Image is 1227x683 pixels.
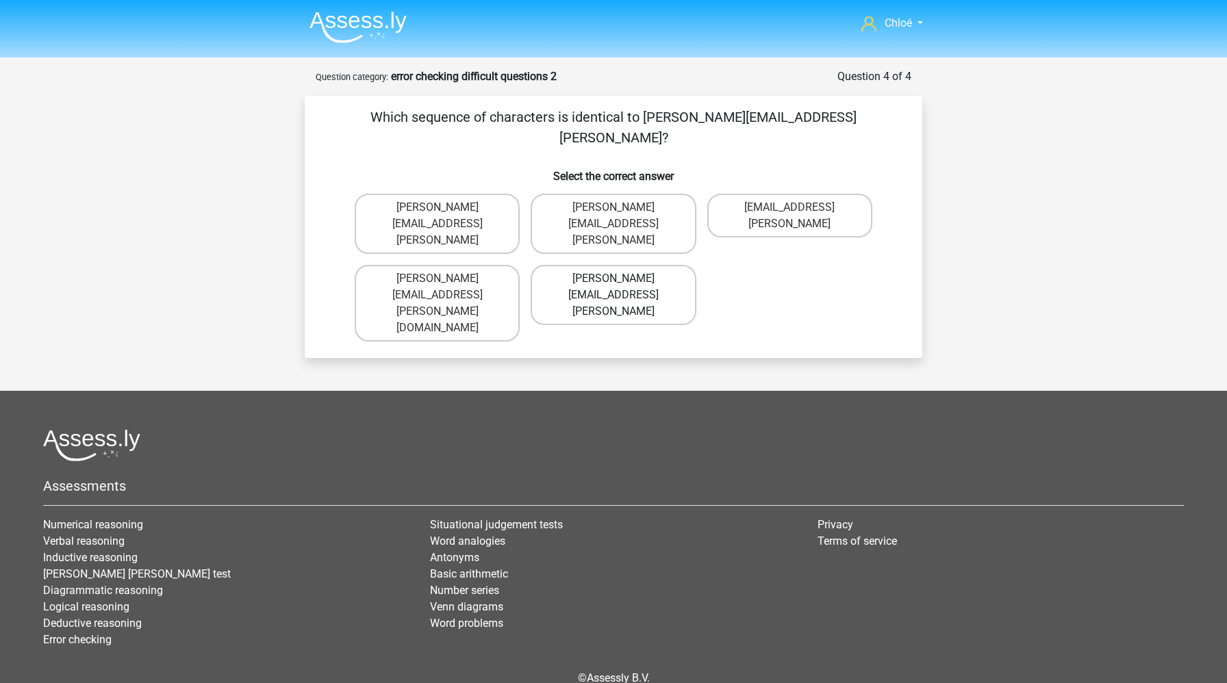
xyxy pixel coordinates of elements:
label: [EMAIL_ADDRESS][PERSON_NAME] [707,194,872,237]
label: [PERSON_NAME][EMAIL_ADDRESS][PERSON_NAME] [531,194,696,254]
a: Verbal reasoning [43,534,125,547]
a: Venn diagrams [430,600,503,613]
a: Numerical reasoning [43,518,143,531]
img: Assessly [309,11,407,43]
a: Error checking [43,633,112,646]
img: Assessly logo [43,429,140,461]
a: Inductive reasoning [43,551,138,564]
a: Basic arithmetic [430,567,508,580]
a: Situational judgement tests [430,518,563,531]
label: [PERSON_NAME][EMAIL_ADDRESS][PERSON_NAME][DOMAIN_NAME] [355,265,520,341]
a: Word problems [430,617,503,630]
div: Question 4 of 4 [837,68,911,85]
strong: error checking difficult questions 2 [391,70,557,83]
a: Logical reasoning [43,600,129,613]
a: Word analogies [430,534,505,547]
a: Number series [430,584,499,597]
h6: Select the correct answer [327,159,900,183]
a: Diagrammatic reasoning [43,584,163,597]
label: [PERSON_NAME][EMAIL_ADDRESS][PERSON_NAME] [531,265,696,325]
h5: Assessments [43,478,1184,494]
a: Antonyms [430,551,479,564]
a: Terms of service [818,534,897,547]
a: Chloé [856,15,928,31]
span: Chloé [885,16,912,29]
a: [PERSON_NAME] [PERSON_NAME] test [43,567,231,580]
small: Question category: [316,72,388,82]
a: Deductive reasoning [43,617,142,630]
a: Privacy [818,518,853,531]
label: [PERSON_NAME][EMAIL_ADDRESS][PERSON_NAME] [355,194,520,254]
p: Which sequence of characters is identical to [PERSON_NAME][EMAIL_ADDRESS][PERSON_NAME]? [327,107,900,148]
